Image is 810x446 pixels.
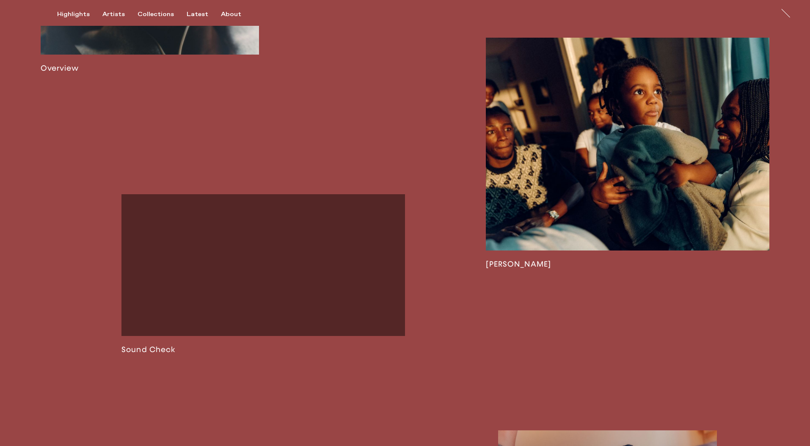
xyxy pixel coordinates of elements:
div: Highlights [57,11,90,18]
button: Collections [138,11,187,18]
div: About [221,11,241,18]
div: Artists [102,11,125,18]
button: Highlights [57,11,102,18]
div: Collections [138,11,174,18]
button: About [221,11,254,18]
button: Latest [187,11,221,18]
div: Latest [187,11,208,18]
button: Artists [102,11,138,18]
